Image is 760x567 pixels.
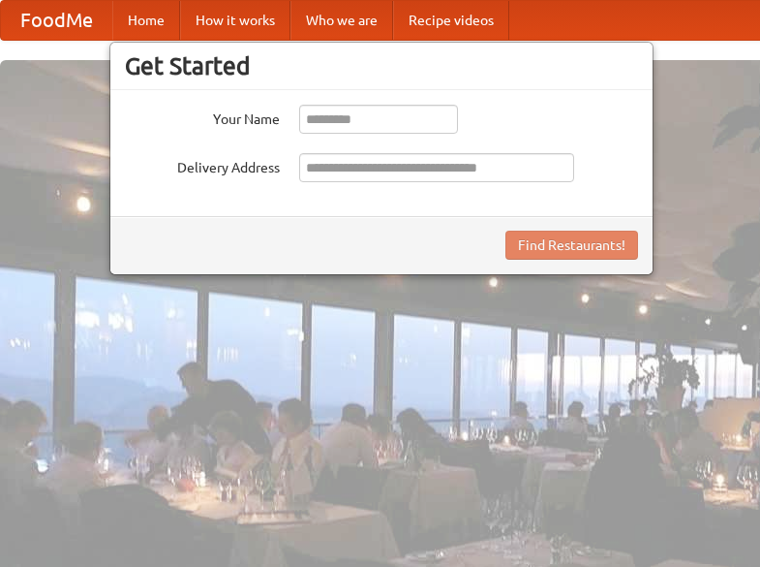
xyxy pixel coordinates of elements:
[1,1,112,40] a: FoodMe
[180,1,290,40] a: How it works
[112,1,180,40] a: Home
[125,153,280,177] label: Delivery Address
[125,51,638,80] h3: Get Started
[505,231,638,260] button: Find Restaurants!
[290,1,393,40] a: Who we are
[125,105,280,129] label: Your Name
[393,1,509,40] a: Recipe videos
